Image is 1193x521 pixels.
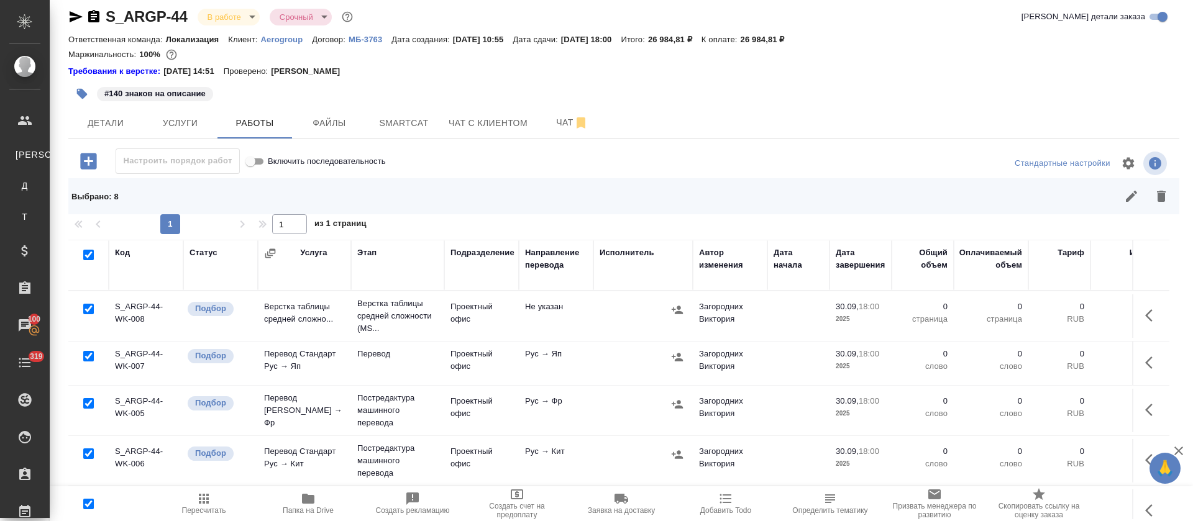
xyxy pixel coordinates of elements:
[898,247,948,271] div: Общий объем
[836,407,885,420] p: 2025
[960,313,1022,325] p: страница
[268,155,386,168] span: Включить последовательность
[668,301,687,319] button: Назначить
[204,12,245,22] button: В работе
[836,458,885,470] p: 2025
[472,502,562,519] span: Создать счет на предоплату
[139,50,163,59] p: 100%
[299,116,359,131] span: Файлы
[668,348,687,366] button: Назначить
[150,116,210,131] span: Услуги
[960,445,1022,458] p: 0
[542,115,602,130] span: Чат
[1097,445,1153,458] p: 0
[693,342,767,385] td: Загородних Виктория
[1035,301,1084,313] p: 0
[836,396,859,405] p: 30.09,
[778,486,882,521] button: Определить тематику
[668,395,687,414] button: Назначить
[349,35,391,44] p: МБ-3763
[271,65,349,78] p: [PERSON_NAME]
[357,442,438,479] p: Постредактура машинного перевода
[258,439,351,482] td: Перевод Стандарт Рус → Кит
[391,35,452,44] p: Дата создания:
[1035,458,1084,470] p: RUB
[182,506,226,515] span: Пересчитать
[16,211,34,223] span: Т
[258,294,351,338] td: Верстка таблицы средней сложно...
[519,342,593,385] td: Рус → Яп
[68,80,96,107] button: Добавить тэг
[163,65,224,78] p: [DATE] 14:51
[190,247,217,259] div: Статус
[71,148,106,174] button: Добавить работу
[600,247,654,259] div: Исполнитель
[444,389,519,432] td: Проектный офис
[836,349,859,358] p: 30.09,
[1138,301,1168,330] button: Здесь прячутся важные кнопки
[270,9,332,25] div: В работе
[898,395,948,407] p: 0
[1143,152,1169,175] span: Посмотреть информацию
[959,247,1022,271] div: Оплачиваемый объем
[960,348,1022,360] p: 0
[987,486,1091,521] button: Скопировать ссылку на оценку заказа
[68,65,163,78] a: Требования к верстке:
[513,35,560,44] p: Дата сдачи:
[449,116,528,131] span: Чат с клиентом
[86,9,101,24] button: Скопировать ссылку
[898,458,948,470] p: слово
[195,350,226,362] p: Подбор
[444,294,519,338] td: Проектный офис
[1150,453,1181,484] button: 🙏
[68,65,163,78] div: Нажми, чтобы открыть папку с инструкцией
[198,9,260,25] div: В работе
[261,34,313,44] a: Aerogroup
[276,12,317,22] button: Срочный
[621,35,647,44] p: Итого:
[792,506,867,515] span: Определить тематику
[109,389,183,432] td: S_ARGP-44-WK-005
[693,439,767,482] td: Загородних Виктория
[519,294,593,338] td: Не указан
[1138,445,1168,475] button: Здесь прячутся важные кнопки
[859,396,879,405] p: 18:00
[224,65,272,78] p: Проверено:
[96,88,214,98] span: 140 знаков на описание
[3,347,47,378] a: 319
[195,447,226,460] p: Подбор
[1035,348,1084,360] p: 0
[68,50,139,59] p: Маржинальность:
[228,35,260,44] p: Клиент:
[186,395,252,412] div: Можно подбирать исполнителей
[519,389,593,432] td: Рус → Фр
[357,247,377,259] div: Этап
[674,486,778,521] button: Добавить Todo
[960,407,1022,420] p: слово
[9,142,40,167] a: [PERSON_NAME]
[1035,445,1084,458] p: 0
[9,173,40,198] a: Д
[859,446,879,456] p: 18:00
[702,35,741,44] p: К оплате:
[1138,395,1168,425] button: Здесь прячутся важные кнопки
[109,439,183,482] td: S_ARGP-44-WK-006
[668,445,687,464] button: Назначить
[465,486,569,521] button: Создать счет на предоплату
[261,35,313,44] p: Aerogroup
[1035,313,1084,325] p: RUB
[1097,395,1153,407] p: 0
[360,486,465,521] button: Создать рекламацию
[1097,458,1153,470] p: RUB
[836,302,859,311] p: 30.09,
[588,506,655,515] span: Заявка на доставку
[225,116,285,131] span: Работы
[450,247,514,259] div: Подразделение
[186,445,252,462] div: Можно подбирать исполнителей
[960,360,1022,373] p: слово
[444,342,519,385] td: Проектный офис
[258,342,351,385] td: Перевод Стандарт Рус → Яп
[357,297,438,335] p: Верстка таблицы средней сложности (MS...
[312,35,349,44] p: Договор:
[898,348,948,360] p: 0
